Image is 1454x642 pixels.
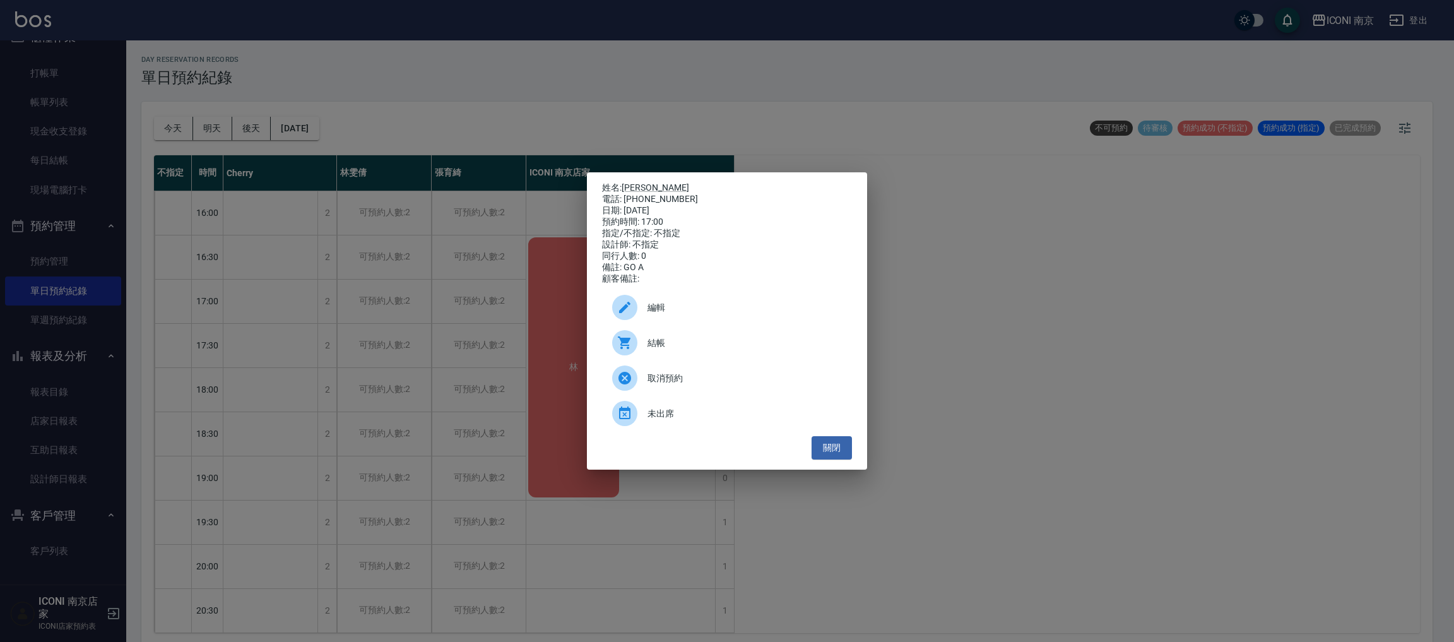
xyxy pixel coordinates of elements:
[602,262,852,273] div: 備註: GO A
[602,217,852,228] div: 預約時間: 17:00
[602,360,852,396] div: 取消預約
[602,325,852,360] a: 結帳
[622,182,689,193] a: [PERSON_NAME]
[602,194,852,205] div: 電話: [PHONE_NUMBER]
[647,407,842,420] span: 未出席
[812,436,852,460] button: 關閉
[602,205,852,217] div: 日期: [DATE]
[647,372,842,385] span: 取消預約
[647,336,842,350] span: 結帳
[647,301,842,314] span: 編輯
[602,228,852,239] div: 指定/不指定: 不指定
[602,239,852,251] div: 設計師: 不指定
[602,396,852,431] div: 未出席
[602,182,852,194] p: 姓名:
[602,273,852,285] div: 顧客備註:
[602,290,852,325] div: 編輯
[602,251,852,262] div: 同行人數: 0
